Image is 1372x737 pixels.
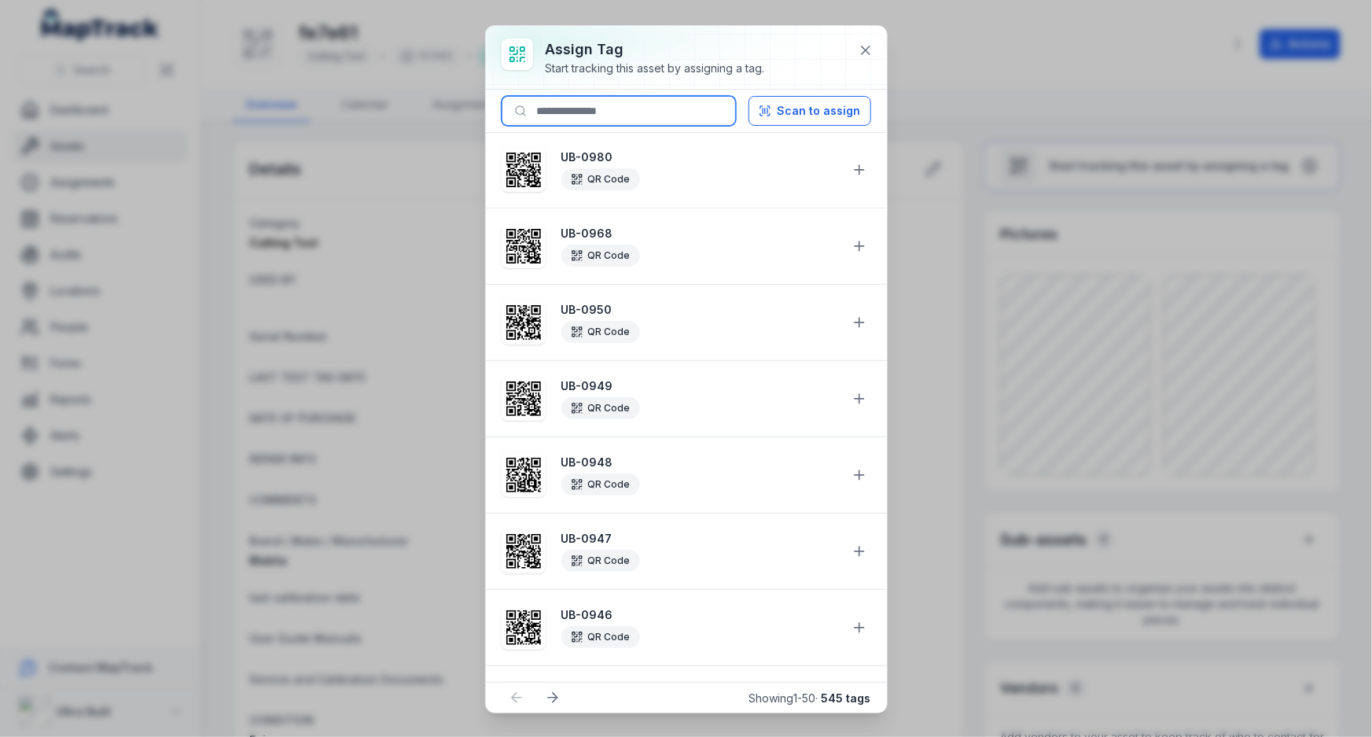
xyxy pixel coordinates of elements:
[561,550,640,572] div: QR Code
[561,245,640,267] div: QR Code
[561,607,838,623] strong: UB-0946
[561,378,838,394] strong: UB-0949
[561,149,838,165] strong: UB-0980
[561,302,838,318] strong: UB-0950
[561,321,640,343] div: QR Code
[561,168,640,190] div: QR Code
[822,691,871,705] strong: 545 tags
[561,626,640,648] div: QR Code
[749,691,871,705] span: Showing 1 - 50 ·
[561,226,838,241] strong: UB-0968
[749,96,871,126] button: Scan to assign
[561,531,838,547] strong: UB-0947
[561,455,838,470] strong: UB-0948
[561,397,640,419] div: QR Code
[561,474,640,496] div: QR Code
[546,39,765,61] h3: Assign tag
[546,61,765,76] div: Start tracking this asset by assigning a tag.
